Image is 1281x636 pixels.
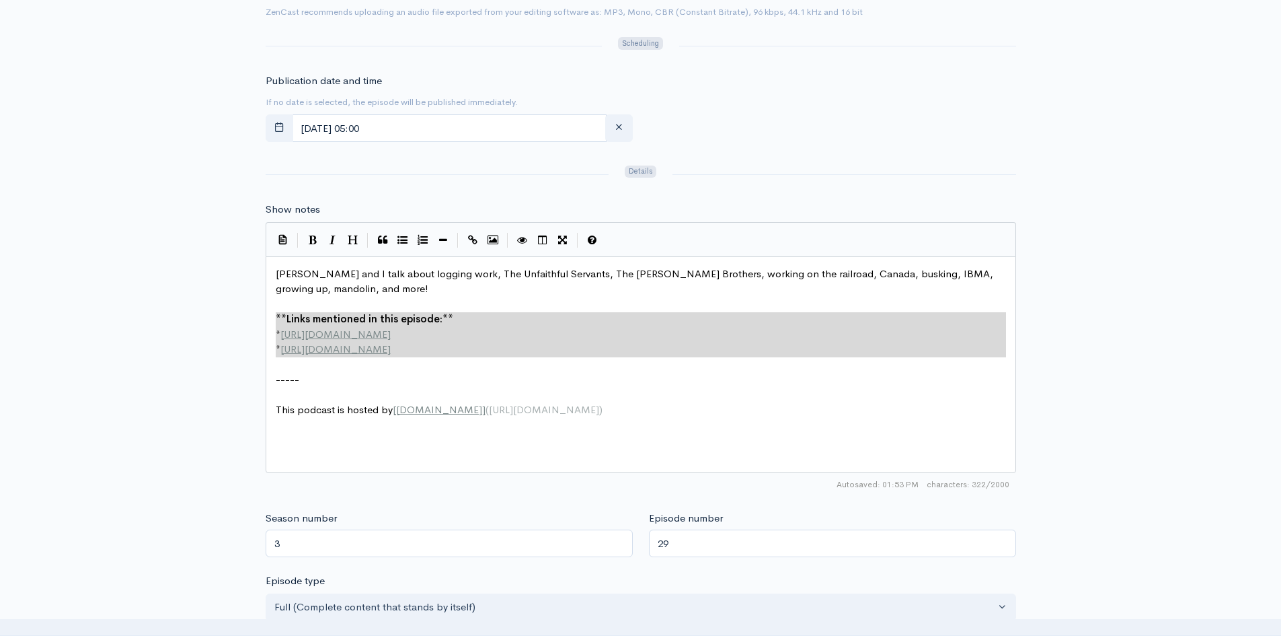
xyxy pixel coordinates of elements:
div: Full (Complete content that stands by itself) [274,600,995,615]
span: ) [599,403,603,416]
span: Details [625,166,656,178]
span: Links mentioned in this episode: [286,312,442,325]
span: [URL][DOMAIN_NAME] [489,403,599,416]
i: | [577,233,578,248]
label: Season number [266,511,337,526]
input: Enter season number for this episode [266,530,633,557]
label: Show notes [266,202,320,217]
button: Toggle Side by Side [533,230,553,250]
button: Toggle Fullscreen [553,230,573,250]
button: Full (Complete content that stands by itself) [266,594,1016,621]
span: Autosaved: 01:53 PM [837,479,919,491]
span: ( [486,403,489,416]
span: ----- [276,373,299,386]
span: 322/2000 [927,479,1009,491]
input: Enter episode number [649,530,1016,557]
button: Italic [323,230,343,250]
span: [ [393,403,396,416]
span: [URL][DOMAIN_NAME] [280,328,391,341]
i: | [297,233,299,248]
small: If no date is selected, the episode will be published immediately. [266,96,518,108]
span: Scheduling [618,37,662,50]
small: ZenCast recommends uploading an audio file exported from your editing software as: MP3, Mono, CBR... [266,6,863,17]
i: | [507,233,508,248]
span: [URL][DOMAIN_NAME] [280,343,391,355]
button: Markdown Guide [582,230,603,250]
button: Insert Image [483,230,503,250]
i: | [457,233,459,248]
label: Episode type [266,573,325,589]
span: [DOMAIN_NAME] [396,403,482,416]
button: Quote [373,230,393,250]
i: | [367,233,368,248]
label: Publication date and time [266,73,382,89]
button: toggle [266,114,293,142]
button: Create Link [463,230,483,250]
button: Toggle Preview [512,230,533,250]
button: Numbered List [413,230,433,250]
span: This podcast is hosted by [276,403,603,416]
label: Episode number [649,511,723,526]
button: clear [605,114,633,142]
button: Insert Show Notes Template [273,229,293,249]
button: Heading [343,230,363,250]
button: Insert Horizontal Line [433,230,453,250]
button: Generic List [393,230,413,250]
span: [PERSON_NAME] and I talk about logging work, The Unfaithful Servants, The [PERSON_NAME] Brothers,... [276,267,996,295]
button: Bold [303,230,323,250]
span: ] [482,403,486,416]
